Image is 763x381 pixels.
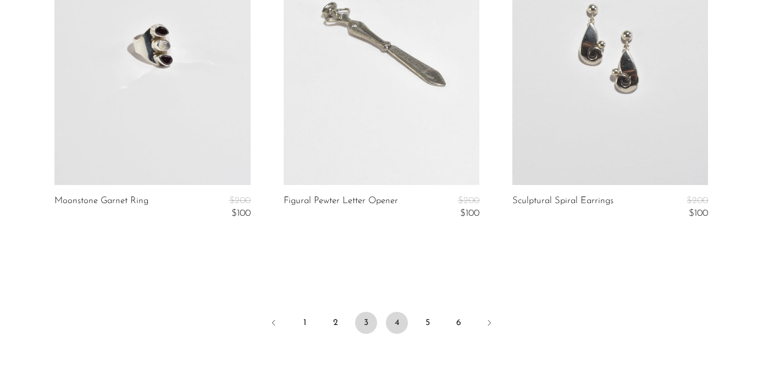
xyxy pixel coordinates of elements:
a: Previous [263,312,285,336]
a: 2 [324,312,346,334]
span: $100 [231,209,251,218]
span: $100 [460,209,479,218]
span: 3 [355,312,377,334]
a: Figural Pewter Letter Opener [284,196,398,218]
a: 1 [294,312,316,334]
a: Moonstone Garnet Ring [54,196,148,218]
a: Next [478,312,500,336]
a: 6 [447,312,469,334]
a: Sculptural Spiral Earrings [512,196,613,218]
span: $200 [458,196,479,205]
a: 5 [417,312,439,334]
span: $200 [229,196,251,205]
span: $100 [689,209,708,218]
span: $200 [687,196,708,205]
a: 4 [386,312,408,334]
